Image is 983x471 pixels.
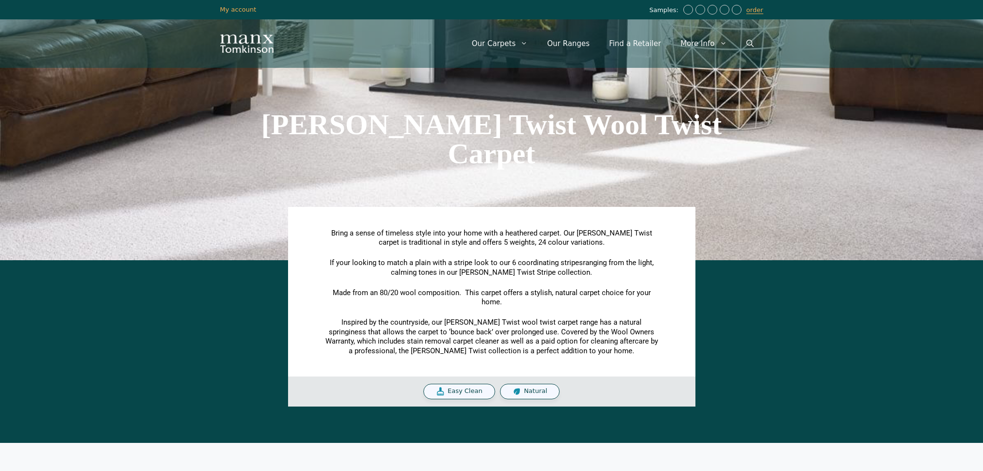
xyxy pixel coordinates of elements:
[462,29,538,58] a: Our Carpets
[537,29,599,58] a: Our Ranges
[462,29,763,58] nav: Primary
[220,110,763,168] h1: [PERSON_NAME] Twist Wool Twist Carpet
[746,6,763,14] a: order
[599,29,671,58] a: Find a Retailer
[737,29,763,58] a: Open Search Bar
[324,258,659,277] p: If your looking to match a plain with a stripe look to our 6 coordinating stripes
[671,29,736,58] a: More Info
[324,288,659,307] p: Made from an 80/20 wool composition. This carpet offers a stylish, natural carpet choice for your...
[391,258,654,277] span: ranging from the light, calming tones in our [PERSON_NAME] Twist Stripe collection.
[524,387,547,395] span: Natural
[220,34,274,53] img: Manx Tomkinson
[324,318,659,356] p: Inspired by the countryside, our [PERSON_NAME] Twist wool twist carpet range has a natural spring...
[649,6,681,15] span: Samples:
[220,6,257,13] a: My account
[324,229,659,248] p: Bring a sense of timeless style into your home with a heathered carpet. Our [PERSON_NAME] Twist c...
[448,387,483,395] span: Easy Clean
